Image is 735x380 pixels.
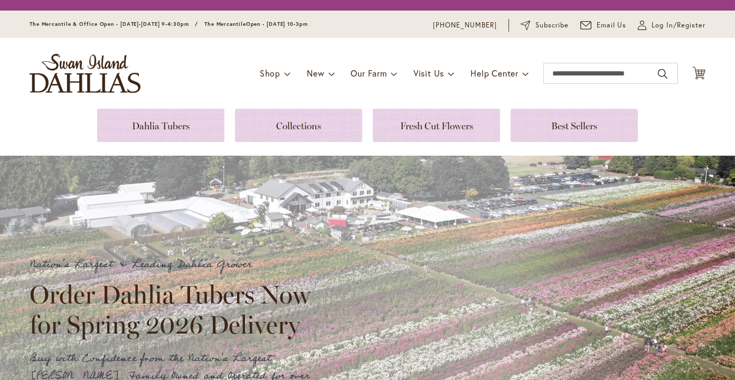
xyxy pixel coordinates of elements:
a: Log In/Register [638,20,705,31]
a: Email Us [580,20,627,31]
span: Shop [260,68,280,79]
a: [PHONE_NUMBER] [433,20,497,31]
span: Log In/Register [652,20,705,31]
span: Help Center [470,68,519,79]
span: Our Farm [351,68,387,79]
p: Nation's Largest & Leading Dahlia Grower [30,256,320,273]
span: Email Us [597,20,627,31]
button: Search [658,65,667,82]
span: New [307,68,324,79]
span: Visit Us [413,68,444,79]
span: The Mercantile & Office Open - [DATE]-[DATE] 9-4:30pm / The Mercantile [30,21,246,27]
span: Open - [DATE] 10-3pm [246,21,308,27]
h2: Order Dahlia Tubers Now for Spring 2026 Delivery [30,280,320,339]
a: store logo [30,54,140,93]
a: Subscribe [521,20,569,31]
span: Subscribe [535,20,569,31]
